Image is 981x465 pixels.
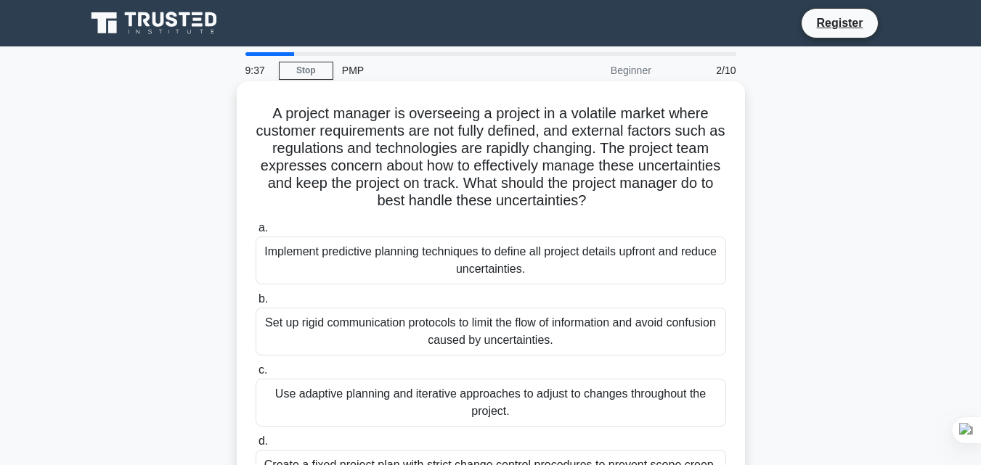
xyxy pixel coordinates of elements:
a: Register [807,14,871,32]
div: 9:37 [237,56,279,85]
div: Use adaptive planning and iterative approaches to adjust to changes throughout the project. [256,379,726,427]
span: c. [259,363,267,376]
div: Set up rigid communication protocols to limit the flow of information and avoid confusion caused ... [256,308,726,355]
span: a. [259,221,268,234]
span: b. [259,292,268,305]
span: d. [259,435,268,447]
h5: A project manager is overseeing a project in a volatile market where customer requirements are no... [254,104,728,210]
a: Stop [279,62,333,80]
div: PMP [333,56,533,85]
div: Implement predictive planning techniques to define all project details upfront and reduce uncerta... [256,236,726,284]
div: 2/10 [660,56,745,85]
div: Beginner [533,56,660,85]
